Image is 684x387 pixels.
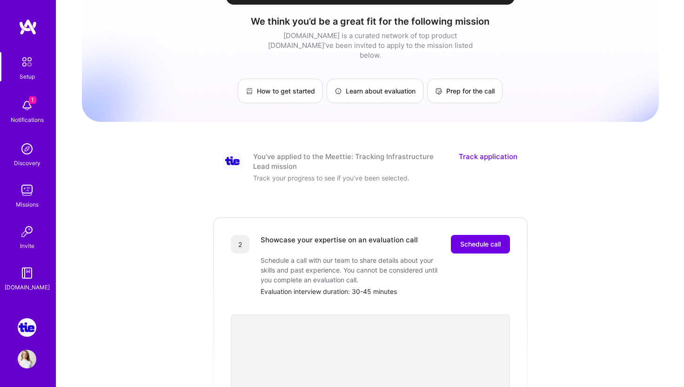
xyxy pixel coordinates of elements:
[459,152,517,171] a: Track application
[18,264,36,282] img: guide book
[14,158,40,168] div: Discovery
[5,282,50,292] div: [DOMAIN_NAME]
[16,200,39,209] div: Missions
[266,31,475,60] div: [DOMAIN_NAME] is a curated network of top product [DOMAIN_NAME]’ve been invited to apply to the m...
[18,96,36,115] img: bell
[246,87,253,95] img: How to get started
[15,350,39,368] a: User Avatar
[451,235,510,254] button: Schedule call
[231,235,249,254] div: 2
[327,79,423,103] a: Learn about evaluation
[18,222,36,241] img: Invite
[253,152,448,171] div: You’ve applied to the Meettie: Tracking Infrastructure Lead mission
[253,173,439,183] div: Track your progress to see if you’ve been selected.
[19,19,37,35] img: logo
[18,350,36,368] img: User Avatar
[29,96,36,104] span: 1
[460,240,501,249] span: Schedule call
[238,79,323,103] a: How to get started
[17,52,37,72] img: setup
[435,87,443,95] img: Prep for the call
[261,287,510,296] div: Evaluation interview duration: 30-45 minutes
[261,235,418,254] div: Showcase your expertise on an evaluation call
[20,72,35,81] div: Setup
[20,241,34,251] div: Invite
[18,318,36,337] img: Meettie: Tracking Infrastructure Lead
[82,16,659,27] h1: We think you’d be a great fit for the following mission
[15,318,39,337] a: Meettie: Tracking Infrastructure Lead
[11,115,44,125] div: Notifications
[261,255,447,285] div: Schedule a call with our team to share details about your skills and past experience. You cannot ...
[18,181,36,200] img: teamwork
[223,153,242,169] img: Company Logo
[427,79,503,103] a: Prep for the call
[335,87,342,95] img: Learn about evaluation
[18,140,36,158] img: discovery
